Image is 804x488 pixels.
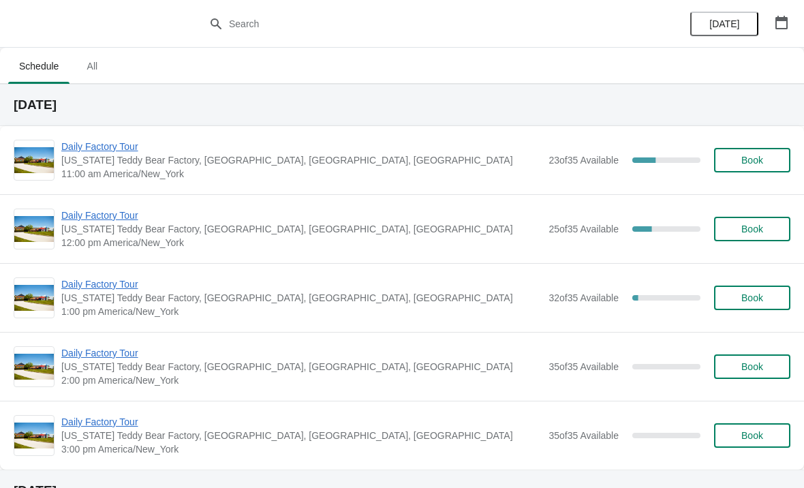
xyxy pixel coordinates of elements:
button: Book [714,354,790,379]
span: [US_STATE] Teddy Bear Factory, [GEOGRAPHIC_DATA], [GEOGRAPHIC_DATA], [GEOGRAPHIC_DATA] [61,360,542,373]
span: Book [741,430,763,441]
span: Book [741,361,763,372]
span: Daily Factory Tour [61,415,542,429]
img: Daily Factory Tour | Vermont Teddy Bear Factory, Shelburne Road, Shelburne, VT, USA | 12:00 pm Am... [14,216,54,243]
input: Search [228,12,603,36]
span: Daily Factory Tour [61,140,542,153]
button: Book [714,148,790,172]
button: [DATE] [690,12,758,36]
h2: [DATE] [14,98,790,112]
span: [US_STATE] Teddy Bear Factory, [GEOGRAPHIC_DATA], [GEOGRAPHIC_DATA], [GEOGRAPHIC_DATA] [61,222,542,236]
img: Daily Factory Tour | Vermont Teddy Bear Factory, Shelburne Road, Shelburne, VT, USA | 11:00 am Am... [14,147,54,174]
span: Daily Factory Tour [61,277,542,291]
span: [DATE] [709,18,739,29]
span: 2:00 pm America/New_York [61,373,542,387]
span: 3:00 pm America/New_York [61,442,542,456]
span: 35 of 35 Available [548,361,619,372]
span: Book [741,292,763,303]
span: 32 of 35 Available [548,292,619,303]
span: All [75,54,109,78]
span: [US_STATE] Teddy Bear Factory, [GEOGRAPHIC_DATA], [GEOGRAPHIC_DATA], [GEOGRAPHIC_DATA] [61,291,542,305]
span: Schedule [8,54,69,78]
span: Book [741,155,763,166]
span: 35 of 35 Available [548,430,619,441]
span: 25 of 35 Available [548,224,619,234]
span: 1:00 pm America/New_York [61,305,542,318]
span: 11:00 am America/New_York [61,167,542,181]
span: 23 of 35 Available [548,155,619,166]
span: 12:00 pm America/New_York [61,236,542,249]
span: [US_STATE] Teddy Bear Factory, [GEOGRAPHIC_DATA], [GEOGRAPHIC_DATA], [GEOGRAPHIC_DATA] [61,429,542,442]
span: Daily Factory Tour [61,209,542,222]
img: Daily Factory Tour | Vermont Teddy Bear Factory, Shelburne Road, Shelburne, VT, USA | 3:00 pm Ame... [14,423,54,449]
span: Daily Factory Tour [61,346,542,360]
button: Book [714,217,790,241]
button: Book [714,423,790,448]
span: Book [741,224,763,234]
button: Book [714,286,790,310]
img: Daily Factory Tour | Vermont Teddy Bear Factory, Shelburne Road, Shelburne, VT, USA | 2:00 pm Ame... [14,354,54,380]
img: Daily Factory Tour | Vermont Teddy Bear Factory, Shelburne Road, Shelburne, VT, USA | 1:00 pm Ame... [14,285,54,311]
span: [US_STATE] Teddy Bear Factory, [GEOGRAPHIC_DATA], [GEOGRAPHIC_DATA], [GEOGRAPHIC_DATA] [61,153,542,167]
